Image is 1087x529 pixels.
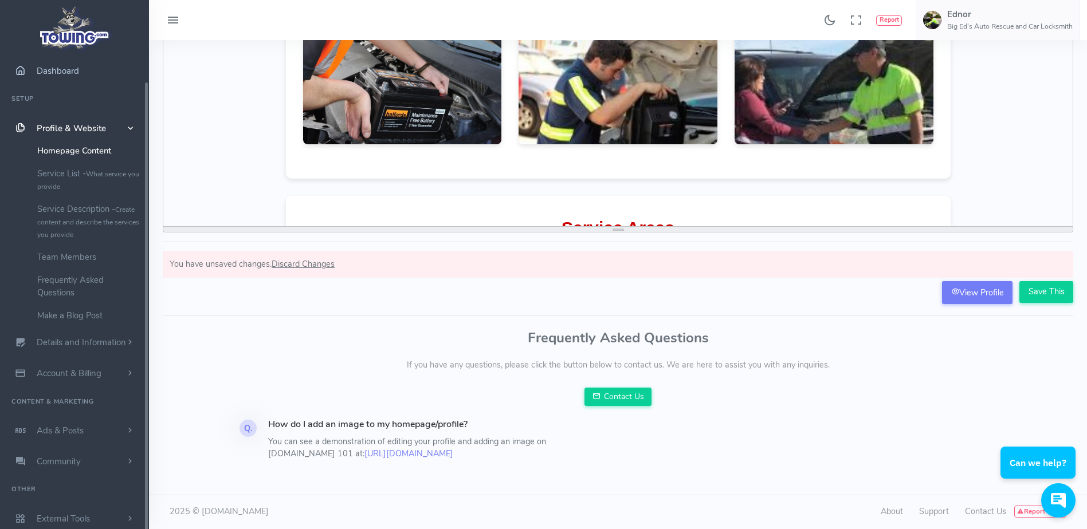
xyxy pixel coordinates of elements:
[947,10,1073,19] h5: Ednor
[163,359,1073,372] p: If you have any questions, please click the button below to contact us. We are here to assist you...
[163,506,618,518] div: 2025 © [DOMAIN_NAME]
[29,198,149,246] a: Service Description -Create content and describe the services you provide
[37,513,90,524] span: External Tools
[37,205,139,239] small: Create content and describe the services you provide
[942,281,1013,304] a: View Profile
[272,258,335,270] span: Discard Changes
[1019,281,1073,303] input: Save This
[268,420,611,430] h4: How do I add an image to my homepage/profile?
[992,415,1087,529] iframe: Conversations
[584,388,652,406] a: Contact Us
[240,420,257,437] div: Q.
[163,227,1073,232] div: resize
[29,162,149,198] a: Service List -What service you provide
[29,304,149,327] a: Make a Blog Post
[29,139,149,162] a: Homepage Content
[965,506,1006,517] a: Contact Us
[923,11,941,29] img: user-image
[37,169,139,191] small: What service you provide
[303,219,933,238] h2: Service Areas
[876,15,902,26] button: Report
[29,269,149,304] a: Frequently Asked Questions
[163,251,1073,278] div: You have unsaved changes.
[947,23,1073,30] h6: Big Ed's Auto Rescue and Car Locksmith
[37,337,126,349] span: Details and Information
[37,425,84,436] span: Ads & Posts
[364,448,453,459] a: [URL][DOMAIN_NAME]
[37,368,101,379] span: Account & Billing
[268,436,611,460] p: You can see a demonstration of editing your profile and adding an image on [DOMAIN_NAME] 101 at:
[303,30,502,151] img: Profile_D6BK9Y2BE_24278
[519,30,717,162] img: Profile_MQR7EPHTS_24278
[163,330,1073,345] h3: Frequently Asked Questions
[881,506,903,517] a: About
[37,456,81,467] span: Community
[37,123,106,134] span: Profile & Website
[37,65,79,77] span: Dashboard
[735,30,933,228] img: Profile_0LOJ3MRQ_24278
[36,3,113,52] img: logo
[919,506,949,517] a: Support
[29,246,149,269] a: Team Members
